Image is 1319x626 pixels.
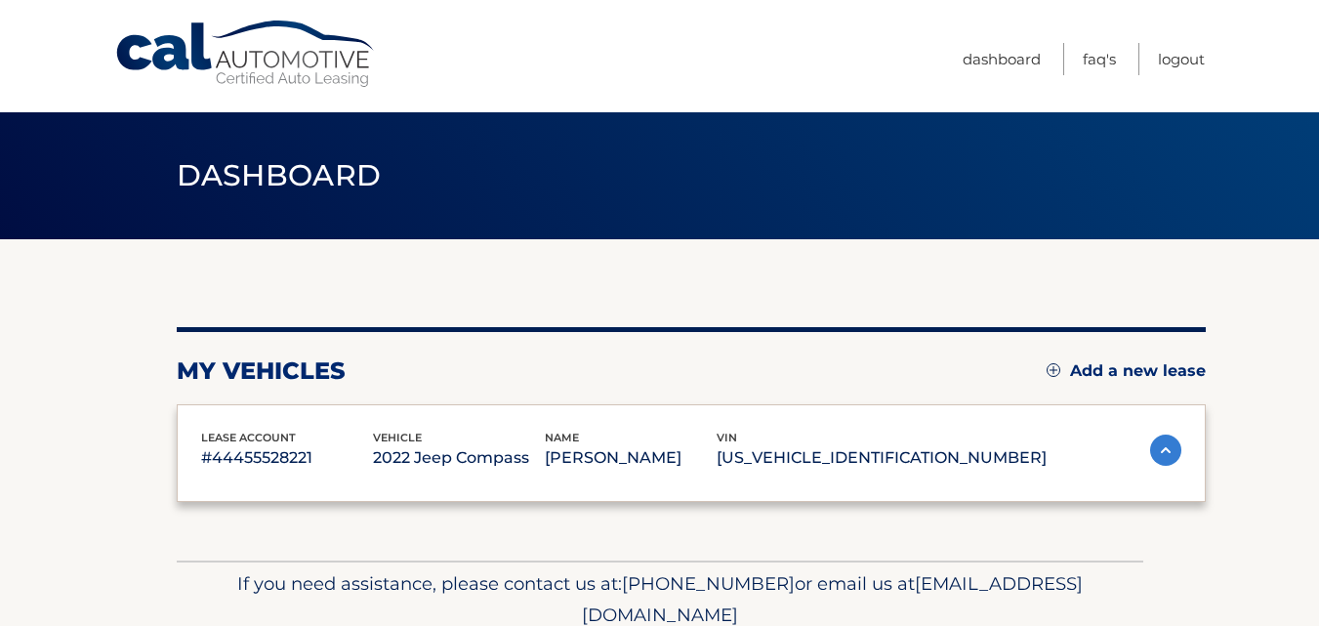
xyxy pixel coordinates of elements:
[545,431,579,444] span: name
[373,431,422,444] span: vehicle
[1047,363,1060,377] img: add.svg
[1158,43,1205,75] a: Logout
[1150,435,1181,466] img: accordion-active.svg
[963,43,1041,75] a: Dashboard
[177,157,382,193] span: Dashboard
[717,444,1047,472] p: [US_VEHICLE_IDENTIFICATION_NUMBER]
[1047,361,1206,381] a: Add a new lease
[1083,43,1116,75] a: FAQ's
[373,444,545,472] p: 2022 Jeep Compass
[622,572,795,595] span: [PHONE_NUMBER]
[717,431,737,444] span: vin
[177,356,346,386] h2: my vehicles
[201,431,296,444] span: lease account
[201,444,373,472] p: #44455528221
[114,20,378,89] a: Cal Automotive
[545,444,717,472] p: [PERSON_NAME]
